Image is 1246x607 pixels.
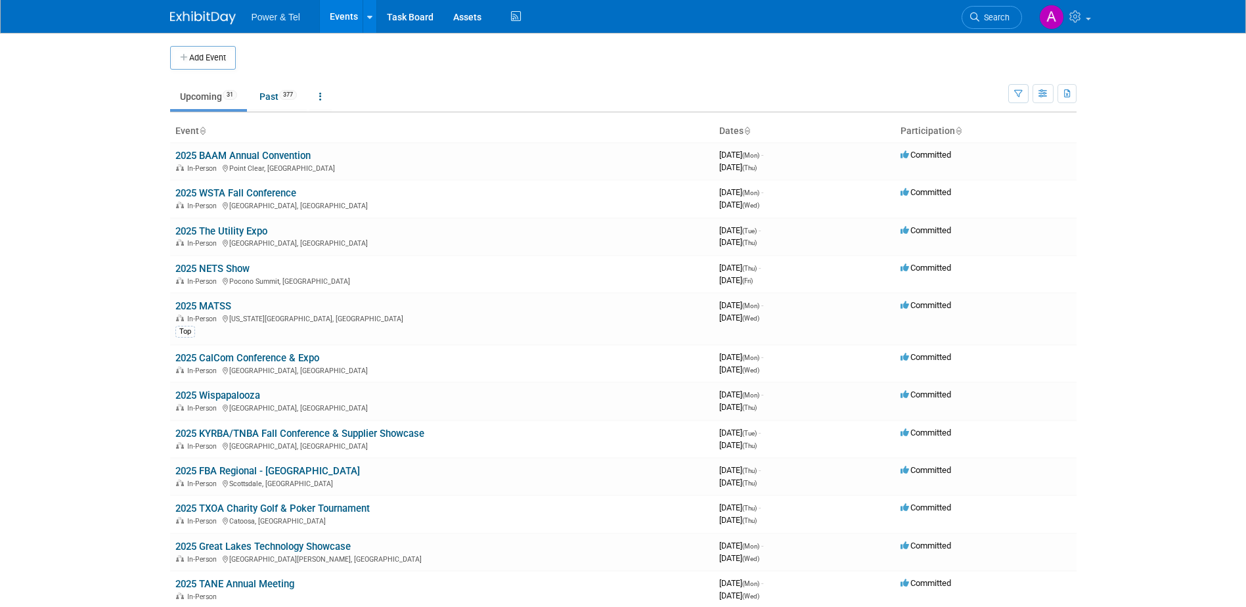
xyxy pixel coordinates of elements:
[175,263,250,275] a: 2025 NETS Show
[719,162,757,172] span: [DATE]
[742,505,757,512] span: (Thu)
[719,503,761,512] span: [DATE]
[742,480,757,487] span: (Thu)
[742,593,759,600] span: (Wed)
[175,326,195,338] div: Top
[719,237,757,247] span: [DATE]
[742,302,759,309] span: (Mon)
[719,440,757,450] span: [DATE]
[175,465,360,477] a: 2025 FBA Regional - [GEOGRAPHIC_DATA]
[742,152,759,159] span: (Mon)
[719,402,757,412] span: [DATE]
[719,541,763,551] span: [DATE]
[901,150,951,160] span: Committed
[742,265,757,272] span: (Thu)
[175,352,319,364] a: 2025 CalCom Conference & Expo
[759,428,761,438] span: -
[1039,5,1064,30] img: Alina Dorion
[719,352,763,362] span: [DATE]
[742,404,757,411] span: (Thu)
[176,555,184,562] img: In-Person Event
[719,478,757,487] span: [DATE]
[719,150,763,160] span: [DATE]
[759,263,761,273] span: -
[901,187,951,197] span: Committed
[962,6,1022,29] a: Search
[761,541,763,551] span: -
[759,503,761,512] span: -
[742,315,759,322] span: (Wed)
[176,517,184,524] img: In-Person Event
[742,442,757,449] span: (Thu)
[742,354,759,361] span: (Mon)
[901,352,951,362] span: Committed
[742,580,759,587] span: (Mon)
[742,277,753,284] span: (Fri)
[901,503,951,512] span: Committed
[187,164,221,173] span: In-Person
[744,125,750,136] a: Sort by Start Date
[759,225,761,235] span: -
[187,593,221,601] span: In-Person
[742,392,759,399] span: (Mon)
[901,225,951,235] span: Committed
[175,187,296,199] a: 2025 WSTA Fall Conference
[742,227,757,235] span: (Tue)
[175,200,709,210] div: [GEOGRAPHIC_DATA], [GEOGRAPHIC_DATA]
[761,150,763,160] span: -
[901,428,951,438] span: Committed
[175,225,267,237] a: 2025 The Utility Expo
[187,315,221,323] span: In-Person
[719,428,761,438] span: [DATE]
[719,225,761,235] span: [DATE]
[742,555,759,562] span: (Wed)
[714,120,895,143] th: Dates
[175,553,709,564] div: [GEOGRAPHIC_DATA][PERSON_NAME], [GEOGRAPHIC_DATA]
[901,300,951,310] span: Committed
[187,404,221,413] span: In-Person
[175,578,294,590] a: 2025 TANE Annual Meeting
[761,187,763,197] span: -
[176,277,184,284] img: In-Person Event
[223,90,237,100] span: 31
[187,277,221,286] span: In-Person
[719,365,759,374] span: [DATE]
[719,187,763,197] span: [DATE]
[170,11,236,24] img: ExhibitDay
[895,120,1077,143] th: Participation
[742,202,759,209] span: (Wed)
[175,402,709,413] div: [GEOGRAPHIC_DATA], [GEOGRAPHIC_DATA]
[175,150,311,162] a: 2025 BAAM Annual Convention
[719,515,757,525] span: [DATE]
[187,555,221,564] span: In-Person
[761,390,763,399] span: -
[175,162,709,173] div: Point Clear, [GEOGRAPHIC_DATA]
[901,541,951,551] span: Committed
[176,593,184,599] img: In-Person Event
[761,300,763,310] span: -
[719,465,761,475] span: [DATE]
[176,442,184,449] img: In-Person Event
[719,200,759,210] span: [DATE]
[719,313,759,323] span: [DATE]
[175,313,709,323] div: [US_STATE][GEOGRAPHIC_DATA], [GEOGRAPHIC_DATA]
[719,553,759,563] span: [DATE]
[279,90,297,100] span: 377
[901,465,951,475] span: Committed
[187,239,221,248] span: In-Person
[176,315,184,321] img: In-Person Event
[176,404,184,411] img: In-Person Event
[901,263,951,273] span: Committed
[175,515,709,526] div: Catoosa, [GEOGRAPHIC_DATA]
[742,164,757,171] span: (Thu)
[175,428,424,439] a: 2025 KYRBA/TNBA Fall Conference & Supplier Showcase
[176,164,184,171] img: In-Person Event
[187,367,221,375] span: In-Person
[176,480,184,486] img: In-Person Event
[175,365,709,375] div: [GEOGRAPHIC_DATA], [GEOGRAPHIC_DATA]
[742,430,757,437] span: (Tue)
[719,275,753,285] span: [DATE]
[761,352,763,362] span: -
[761,578,763,588] span: -
[742,543,759,550] span: (Mon)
